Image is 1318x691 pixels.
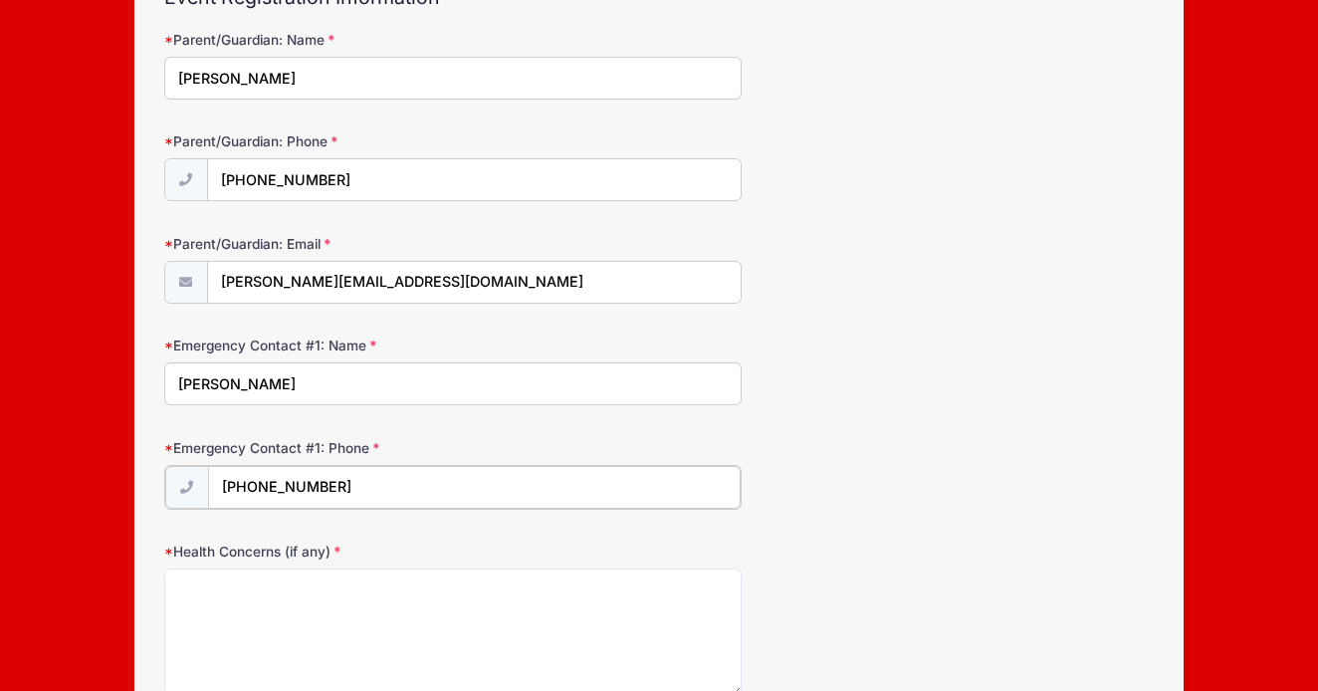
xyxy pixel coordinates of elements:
[207,158,742,201] input: (xxx) xxx-xxxx
[207,261,742,304] input: email@email.com
[164,30,495,50] label: Parent/Guardian: Name
[164,234,495,254] label: Parent/Guardian: Email
[164,131,495,151] label: Parent/Guardian: Phone
[164,542,495,562] label: Health Concerns (if any)
[164,438,495,458] label: Emergency Contact #1: Phone
[208,466,741,509] input: (xxx) xxx-xxxx
[164,336,495,355] label: Emergency Contact #1: Name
